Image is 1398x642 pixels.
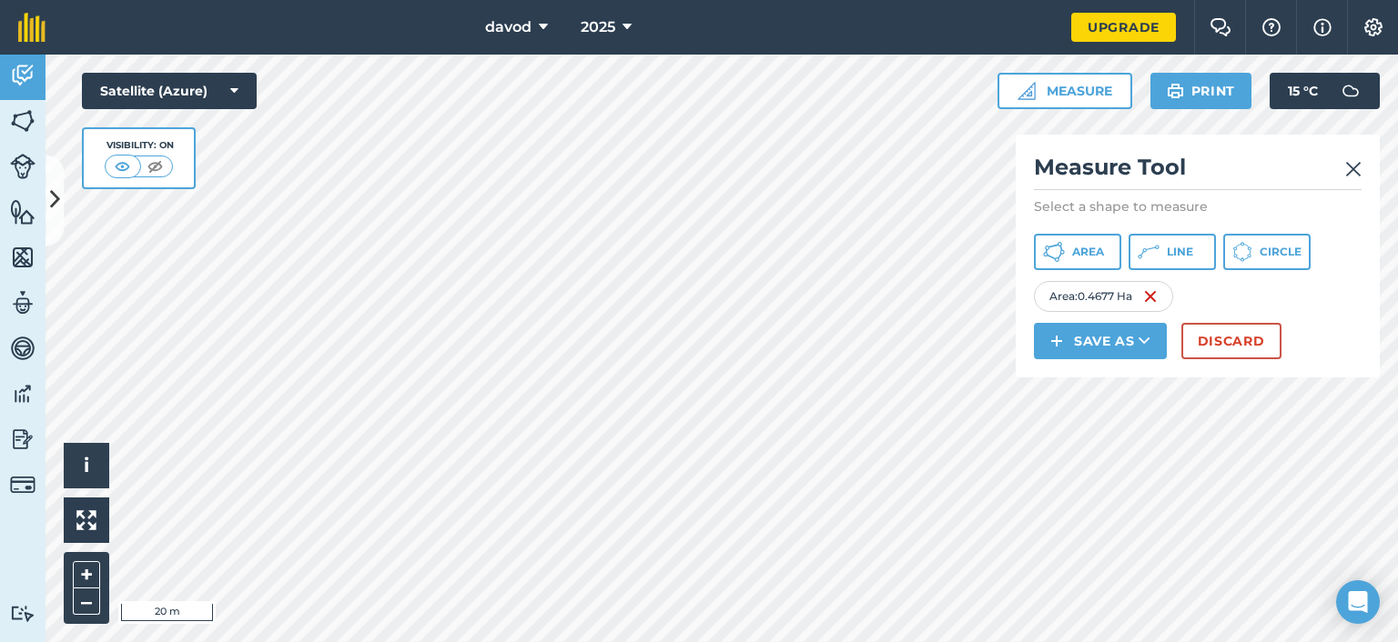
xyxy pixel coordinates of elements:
img: svg+xml;base64,PD94bWwgdmVyc2lvbj0iMS4wIiBlbmNvZGluZz0idXRmLTgiPz4KPCEtLSBHZW5lcmF0b3I6IEFkb2JlIE... [10,426,35,453]
button: Line [1129,234,1216,270]
img: svg+xml;base64,PD94bWwgdmVyc2lvbj0iMS4wIiBlbmNvZGluZz0idXRmLTgiPz4KPCEtLSBHZW5lcmF0b3I6IEFkb2JlIE... [1332,73,1369,109]
img: Ruler icon [1018,82,1036,100]
img: svg+xml;base64,PHN2ZyB4bWxucz0iaHR0cDovL3d3dy53My5vcmcvMjAwMC9zdmciIHdpZHRoPSIxNCIgaGVpZ2h0PSIyNC... [1050,330,1063,352]
img: A question mark icon [1261,18,1282,36]
img: svg+xml;base64,PHN2ZyB4bWxucz0iaHR0cDovL3d3dy53My5vcmcvMjAwMC9zdmciIHdpZHRoPSI1MCIgaGVpZ2h0PSI0MC... [111,157,134,176]
img: svg+xml;base64,PHN2ZyB4bWxucz0iaHR0cDovL3d3dy53My5vcmcvMjAwMC9zdmciIHdpZHRoPSIxOSIgaGVpZ2h0PSIyNC... [1167,80,1184,102]
p: Select a shape to measure [1034,197,1362,216]
button: Area [1034,234,1121,270]
img: svg+xml;base64,PD94bWwgdmVyc2lvbj0iMS4wIiBlbmNvZGluZz0idXRmLTgiPz4KPCEtLSBHZW5lcmF0b3I6IEFkb2JlIE... [10,472,35,497]
img: svg+xml;base64,PHN2ZyB4bWxucz0iaHR0cDovL3d3dy53My5vcmcvMjAwMC9zdmciIHdpZHRoPSI1MCIgaGVpZ2h0PSI0MC... [144,157,167,176]
img: Four arrows, one pointing top left, one top right, one bottom right and the last bottom left [76,510,96,530]
span: i [84,454,89,476]
img: svg+xml;base64,PHN2ZyB4bWxucz0iaHR0cDovL3d3dy53My5vcmcvMjAwMC9zdmciIHdpZHRoPSI1NiIgaGVpZ2h0PSI2MC... [10,107,35,135]
button: 15 °C [1270,73,1380,109]
button: – [73,588,100,615]
img: fieldmargin Logo [18,13,46,42]
img: svg+xml;base64,PD94bWwgdmVyc2lvbj0iMS4wIiBlbmNvZGluZz0idXRmLTgiPz4KPCEtLSBHZW5lcmF0b3I6IEFkb2JlIE... [10,380,35,407]
img: svg+xml;base64,PHN2ZyB4bWxucz0iaHR0cDovL3d3dy53My5vcmcvMjAwMC9zdmciIHdpZHRoPSI1NiIgaGVpZ2h0PSI2MC... [10,244,35,271]
img: svg+xml;base64,PD94bWwgdmVyc2lvbj0iMS4wIiBlbmNvZGluZz0idXRmLTgiPz4KPCEtLSBHZW5lcmF0b3I6IEFkb2JlIE... [10,289,35,316]
img: svg+xml;base64,PHN2ZyB4bWxucz0iaHR0cDovL3d3dy53My5vcmcvMjAwMC9zdmciIHdpZHRoPSI1NiIgaGVpZ2h0PSI2MC... [10,198,35,226]
button: Save as [1034,323,1167,359]
img: svg+xml;base64,PD94bWwgdmVyc2lvbj0iMS4wIiBlbmNvZGluZz0idXRmLTgiPz4KPCEtLSBHZW5lcmF0b3I6IEFkb2JlIE... [10,605,35,622]
a: Upgrade [1071,13,1176,42]
img: A cog icon [1363,18,1384,36]
button: Measure [998,73,1132,109]
span: Circle [1260,245,1302,259]
button: i [64,443,109,488]
span: davod [485,16,532,38]
button: + [73,561,100,588]
span: Area [1072,245,1104,259]
button: Satellite (Azure) [82,73,257,109]
div: Visibility: On [105,138,174,153]
img: svg+xml;base64,PD94bWwgdmVyc2lvbj0iMS4wIiBlbmNvZGluZz0idXRmLTgiPz4KPCEtLSBHZW5lcmF0b3I6IEFkb2JlIE... [10,154,35,179]
div: Area : 0.4677 Ha [1034,281,1173,312]
h2: Measure Tool [1034,153,1362,190]
img: svg+xml;base64,PD94bWwgdmVyc2lvbj0iMS4wIiBlbmNvZGluZz0idXRmLTgiPz4KPCEtLSBHZW5lcmF0b3I6IEFkb2JlIE... [10,335,35,362]
img: svg+xml;base64,PHN2ZyB4bWxucz0iaHR0cDovL3d3dy53My5vcmcvMjAwMC9zdmciIHdpZHRoPSIxNiIgaGVpZ2h0PSIyNC... [1143,286,1158,307]
img: Two speech bubbles overlapping with the left bubble in the forefront [1210,18,1231,36]
button: Circle [1223,234,1311,270]
span: Line [1167,245,1193,259]
img: svg+xml;base64,PHN2ZyB4bWxucz0iaHR0cDovL3d3dy53My5vcmcvMjAwMC9zdmciIHdpZHRoPSIyMiIgaGVpZ2h0PSIzMC... [1345,158,1362,180]
img: svg+xml;base64,PHN2ZyB4bWxucz0iaHR0cDovL3d3dy53My5vcmcvMjAwMC9zdmciIHdpZHRoPSIxNyIgaGVpZ2h0PSIxNy... [1313,16,1332,38]
div: Open Intercom Messenger [1336,580,1380,624]
button: Discard [1181,323,1281,359]
button: Print [1150,73,1252,109]
img: svg+xml;base64,PD94bWwgdmVyc2lvbj0iMS4wIiBlbmNvZGluZz0idXRmLTgiPz4KPCEtLSBHZW5lcmF0b3I6IEFkb2JlIE... [10,62,35,89]
span: 2025 [581,16,615,38]
span: 15 ° C [1288,73,1318,109]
